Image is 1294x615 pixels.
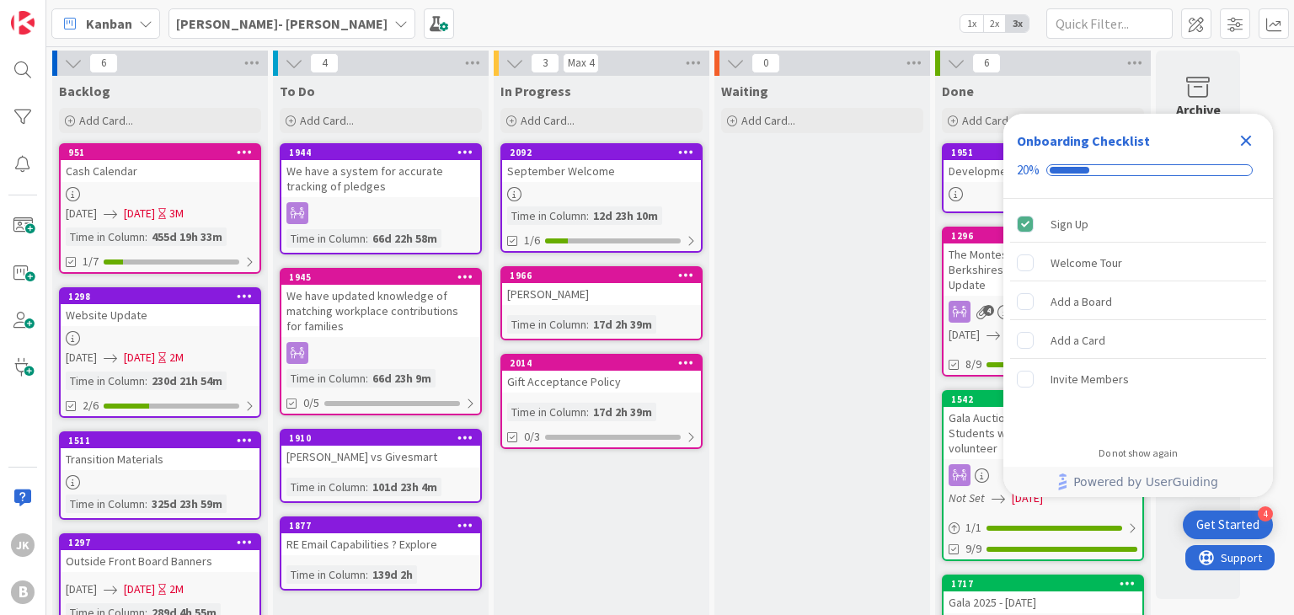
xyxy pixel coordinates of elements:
[289,432,480,444] div: 1910
[1017,131,1150,151] div: Onboarding Checklist
[1012,467,1265,497] a: Powered by UserGuiding
[89,53,118,73] span: 6
[61,160,259,182] div: Cash Calendar
[1073,472,1218,492] span: Powered by UserGuiding
[1099,447,1178,460] div: Do not show again
[11,11,35,35] img: Visit kanbanzone.com
[11,580,35,604] div: B
[586,403,589,421] span: :
[66,227,145,246] div: Time in Column
[944,407,1142,459] div: Gala Auction Item Made by MSB Students with the help of a parent volunteer
[944,160,1142,182] div: Development Plan FY 26
[944,392,1142,407] div: 1542
[1051,214,1088,234] div: Sign Up
[951,393,1142,405] div: 1542
[721,83,768,99] span: Waiting
[59,287,261,418] a: 1298Website Update[DATE][DATE]2MTime in Column:230d 21h 54m2/6
[124,580,155,598] span: [DATE]
[502,268,701,305] div: 1966[PERSON_NAME]
[1051,291,1112,312] div: Add a Board
[983,15,1006,32] span: 2x
[11,533,35,557] div: JK
[124,205,155,222] span: [DATE]
[35,3,77,23] span: Support
[66,495,145,513] div: Time in Column
[147,495,227,513] div: 325d 23h 59m
[944,228,1142,296] div: 1296The Montessori School of the Berkshires Introduction Brochure Update
[1258,506,1273,521] div: 4
[366,565,368,584] span: :
[531,53,559,73] span: 3
[502,283,701,305] div: [PERSON_NAME]
[366,369,368,388] span: :
[368,229,441,248] div: 66d 22h 58m
[83,397,99,414] span: 2/6
[61,535,259,572] div: 1297Outside Front Board Banners
[289,147,480,158] div: 1944
[145,495,147,513] span: :
[61,550,259,572] div: Outside Front Board Banners
[962,113,1016,128] span: Add Card...
[1012,489,1043,507] span: [DATE]
[1183,511,1273,539] div: Open Get Started checklist, remaining modules: 4
[366,229,368,248] span: :
[281,430,480,446] div: 1910
[61,145,259,182] div: 951Cash Calendar
[960,15,983,32] span: 1x
[524,428,540,446] span: 0/3
[281,446,480,468] div: [PERSON_NAME] vs Givesmart
[507,206,586,225] div: Time in Column
[586,206,589,225] span: :
[507,315,586,334] div: Time in Column
[1010,322,1266,359] div: Add a Card is incomplete.
[368,369,436,388] div: 66d 23h 9m
[1010,206,1266,243] div: Sign Up is complete.
[965,540,981,558] span: 9/9
[280,429,482,503] a: 1910[PERSON_NAME] vs GivesmartTime in Column:101d 23h 4m
[68,435,259,447] div: 1511
[281,145,480,160] div: 1944
[1196,516,1259,533] div: Get Started
[66,372,145,390] div: Time in Column
[68,147,259,158] div: 951
[281,145,480,197] div: 1944We have a system for accurate tracking of pledges
[61,433,259,470] div: 1511Transition Materials
[944,576,1142,613] div: 1717Gala 2025 - [DATE]
[280,83,315,99] span: To Do
[368,478,441,496] div: 101d 23h 4m
[281,160,480,197] div: We have a system for accurate tracking of pledges
[59,83,110,99] span: Backlog
[586,315,589,334] span: :
[1017,163,1259,178] div: Checklist progress: 20%
[61,304,259,326] div: Website Update
[951,578,1142,590] div: 1717
[1010,244,1266,281] div: Welcome Tour is incomplete.
[147,227,227,246] div: 455d 19h 33m
[281,270,480,285] div: 1945
[61,535,259,550] div: 1297
[1051,330,1105,350] div: Add a Card
[944,228,1142,243] div: 1296
[1176,99,1221,120] div: Archive
[944,591,1142,613] div: Gala 2025 - [DATE]
[502,268,701,283] div: 1966
[1003,199,1273,436] div: Checklist items
[1051,369,1129,389] div: Invite Members
[983,305,994,316] span: 4
[500,83,571,99] span: In Progress
[68,291,259,302] div: 1298
[281,270,480,337] div: 1945We have updated knowledge of matching workplace contributions for families
[502,145,701,182] div: 2092September Welcome
[502,371,701,393] div: Gift Acceptance Policy
[751,53,780,73] span: 0
[289,520,480,532] div: 1877
[944,517,1142,538] div: 1/1
[951,230,1142,242] div: 1296
[1051,253,1122,273] div: Welcome Tour
[281,518,480,555] div: 1877RE Email Capabilities ? Explore
[949,326,980,344] span: [DATE]
[500,143,703,253] a: 2092September WelcomeTime in Column:12d 23h 10m1/6
[965,519,981,537] span: 1 / 1
[1010,283,1266,320] div: Add a Board is incomplete.
[942,83,974,99] span: Done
